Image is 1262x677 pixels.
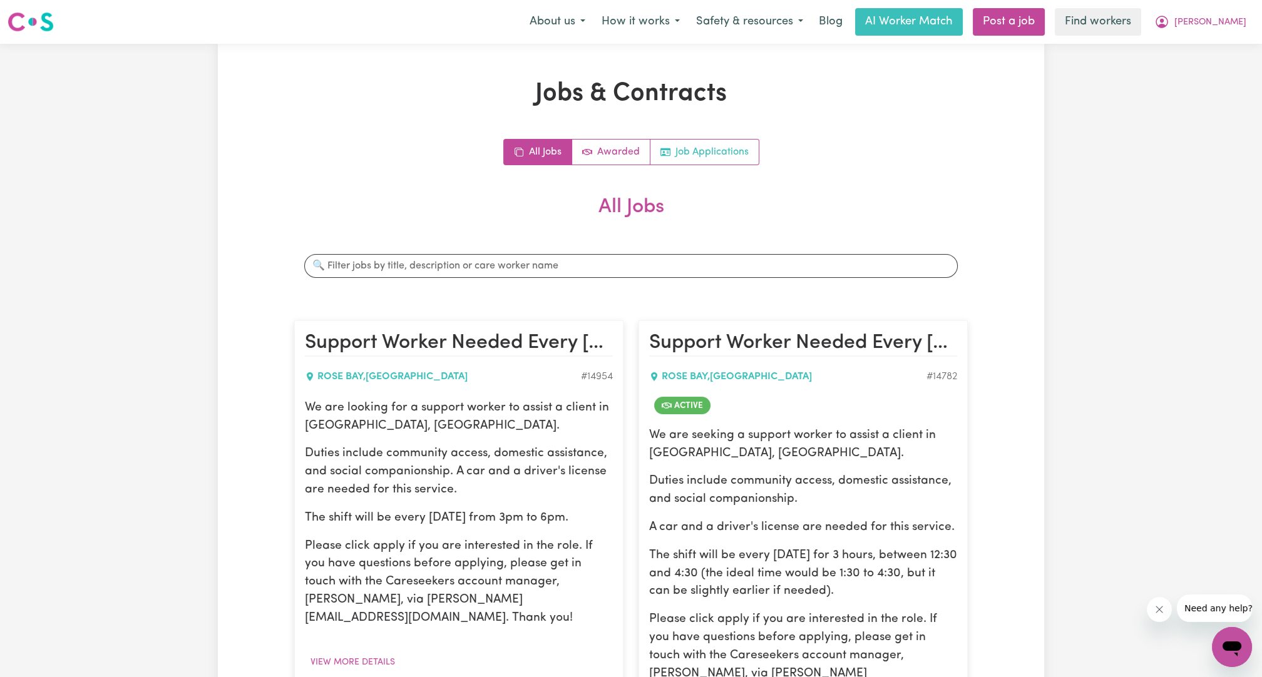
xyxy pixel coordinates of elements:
input: 🔍 Filter jobs by title, description or care worker name [304,254,958,278]
span: [PERSON_NAME] [1174,16,1246,29]
div: ROSE BAY , [GEOGRAPHIC_DATA] [305,369,581,384]
iframe: Message from company [1177,594,1252,622]
div: Job ID #14954 [581,369,613,384]
button: View more details [305,653,401,672]
p: We are seeking a support worker to assist a client in [GEOGRAPHIC_DATA], [GEOGRAPHIC_DATA]. [649,427,957,463]
a: All jobs [504,140,572,165]
h2: All Jobs [294,195,968,239]
p: The shift will be every [DATE] from 3pm to 6pm. [305,509,613,527]
span: Job is active [654,397,711,414]
a: AI Worker Match [855,8,963,36]
h2: Support Worker Needed Every Monday In Rose Bay, NSW [649,331,957,356]
button: About us [521,9,593,35]
a: Blog [811,8,850,36]
div: Job ID #14782 [926,369,957,384]
iframe: Button to launch messaging window [1212,627,1252,667]
button: My Account [1146,9,1254,35]
a: Active jobs [572,140,650,165]
span: Need any help? [8,9,76,19]
button: Safety & resources [688,9,811,35]
p: Duties include community access, domestic assistance, and social companionship. [649,472,957,509]
a: Job applications [650,140,759,165]
a: Post a job [973,8,1045,36]
p: Duties include community access, domestic assistance, and social companionship. A car and a drive... [305,445,613,499]
img: Careseekers logo [8,11,54,33]
h2: Support Worker Needed Every Thursday In Rose Bay, NSW [305,331,613,356]
iframe: Close message [1147,597,1172,622]
p: We are looking for a support worker to assist a client in [GEOGRAPHIC_DATA], [GEOGRAPHIC_DATA]. [305,399,613,435]
button: How it works [593,9,688,35]
div: ROSE BAY , [GEOGRAPHIC_DATA] [649,369,926,384]
a: Find workers [1055,8,1141,36]
h1: Jobs & Contracts [294,79,968,109]
p: The shift will be every [DATE] for 3 hours, between 12:30 and 4:30 (the ideal time would be 1:30 ... [649,547,957,601]
a: Careseekers logo [8,8,54,36]
p: A car and a driver's license are needed for this service. [649,519,957,537]
p: Please click apply if you are interested in the role. If you have questions before applying, plea... [305,537,613,628]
